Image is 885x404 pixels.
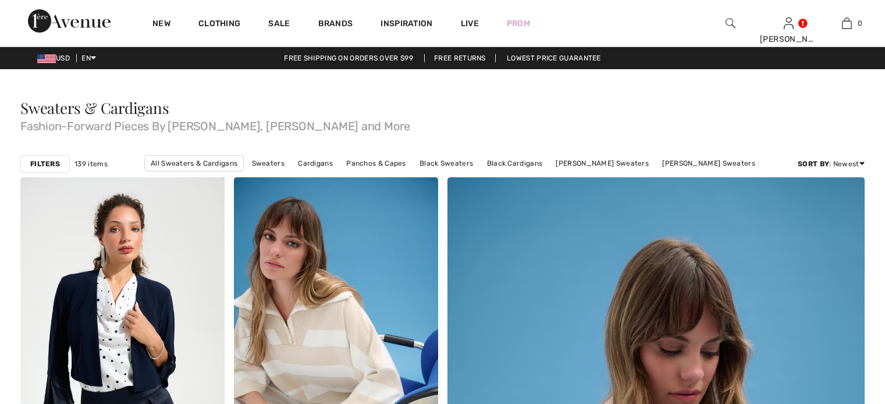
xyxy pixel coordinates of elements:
[550,156,655,171] a: [PERSON_NAME] Sweaters
[275,54,422,62] a: Free shipping on orders over $99
[798,160,829,168] strong: Sort By
[414,171,491,187] a: Dolcezza Sweaters
[20,98,169,118] span: Sweaters & Cardigans
[152,19,170,31] a: New
[726,16,735,30] img: search the website
[20,116,865,132] span: Fashion-Forward Pieces By [PERSON_NAME], [PERSON_NAME] and More
[858,18,862,28] span: 0
[481,156,549,171] a: Black Cardigans
[74,159,108,169] span: 139 items
[340,156,412,171] a: Panchos & Capes
[144,155,244,171] a: All Sweaters & Cardigans
[318,19,353,31] a: Brands
[28,9,111,33] img: 1ère Avenue
[198,19,240,31] a: Clothing
[818,16,875,30] a: 0
[461,17,479,30] a: Live
[246,156,290,171] a: Sweaters
[292,156,339,171] a: Cardigans
[424,54,496,62] a: Free Returns
[798,159,865,169] div: : Newest
[760,33,817,45] div: [PERSON_NAME]
[414,156,479,171] a: Black Sweaters
[37,54,56,63] img: US Dollar
[37,54,74,62] span: USD
[268,19,290,31] a: Sale
[381,19,432,31] span: Inspiration
[784,16,794,30] img: My Info
[30,159,60,169] strong: Filters
[784,17,794,28] a: Sign In
[497,54,610,62] a: Lowest Price Guarantee
[81,54,96,62] span: EN
[656,156,761,171] a: [PERSON_NAME] Sweaters
[507,17,530,30] a: Prom
[842,16,852,30] img: My Bag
